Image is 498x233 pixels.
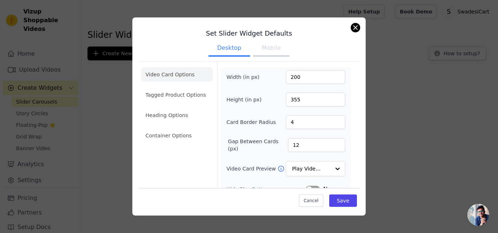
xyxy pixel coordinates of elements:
[226,118,276,126] label: Card Border Radius
[299,194,323,207] button: Cancel
[141,88,213,102] li: Tagged Product Options
[226,96,266,103] label: Height (in px)
[467,204,489,226] a: Open chat
[209,41,250,57] button: Desktop
[141,108,213,122] li: Heading Options
[226,73,266,81] label: Width (in px)
[138,29,360,38] h3: Set Slider Widget Defaults
[351,23,360,32] button: Close modal
[253,41,289,57] button: Mobile
[323,185,331,194] span: No
[141,128,213,143] li: Container Options
[228,138,288,152] label: Gap Between Cards (px)
[141,67,213,82] li: Video Card Options
[329,194,357,207] button: Save
[226,165,277,172] label: Video Card Preview
[226,186,306,193] label: Hide Play Button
